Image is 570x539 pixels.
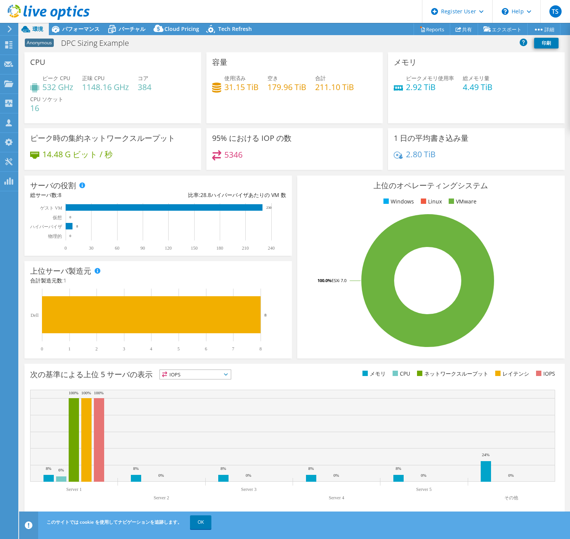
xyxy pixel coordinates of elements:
[82,74,105,82] span: 正味 CPU
[264,313,267,317] text: 8
[315,83,354,91] h4: 211.10 TiB
[177,346,180,352] text: 5
[463,74,489,82] span: 総メモリ量
[493,370,529,378] li: レイテンシ
[30,181,76,190] h3: サーバの役割
[191,245,198,251] text: 150
[205,346,207,352] text: 6
[190,515,211,529] a: OK
[482,452,489,457] text: 24%
[329,495,344,500] text: Server 4
[32,25,43,32] span: 環境
[30,276,286,285] h4: 合計製造元数:
[406,83,454,91] h4: 2.92 TiB
[89,245,93,251] text: 30
[508,473,514,478] text: 0%
[421,473,427,478] text: 0%
[463,83,493,91] h4: 4.49 TiB
[212,134,291,142] h3: 95% における IOP の数
[266,206,272,210] text: 230
[259,346,262,352] text: 8
[58,39,141,47] h1: DPC Sizing Example
[224,74,246,82] span: 使用済み
[64,245,67,251] text: 0
[69,391,79,395] text: 100%
[549,5,562,18] span: TS
[154,495,169,500] text: Server 2
[25,39,54,47] span: Anonymous
[69,215,71,219] text: 0
[419,197,442,206] li: Linux
[267,74,278,82] span: 空き
[396,466,401,471] text: 8%
[42,74,70,82] span: ピーク CPU
[115,245,119,251] text: 60
[42,150,113,158] h4: 14.48 G ビット / 秒
[40,205,63,211] text: ゲスト VM
[200,191,211,198] span: 28.8
[82,83,129,91] h4: 1148.16 GHz
[218,25,252,32] span: Tech Refresh
[303,181,559,190] h3: 上位のオペレーティングシステム
[30,58,45,66] h3: CPU
[241,487,256,492] text: Server 3
[504,495,518,500] text: その他
[232,346,234,352] text: 7
[416,487,432,492] text: Server 5
[394,134,469,142] h3: 1 日の平均書き込み量
[119,25,145,32] span: バーチャル
[138,83,151,91] h4: 384
[30,95,63,103] span: CPU ソケット
[30,134,175,142] h3: ピーク時の集約ネットワークスループット
[76,224,78,228] text: 8
[534,38,559,48] a: 印刷
[68,346,71,352] text: 1
[62,25,100,32] span: パフォーマンス
[58,191,61,198] span: 8
[394,58,417,66] h3: メモリ
[58,468,64,472] text: 6%
[69,234,71,238] text: 0
[242,245,249,251] text: 210
[47,519,182,525] span: このサイトでは cookie を使用してナビゲーションを追跡します。
[31,313,39,318] text: Dell
[406,150,436,158] h4: 2.80 TiB
[415,370,488,378] li: ネットワークスループット
[534,370,555,378] li: IOPS
[30,191,158,199] div: 総サーバ数:
[315,74,326,82] span: 合計
[66,487,82,492] text: Server 1
[361,370,386,378] li: メモリ
[450,23,478,35] a: 共有
[95,346,98,352] text: 2
[268,245,275,251] text: 240
[216,245,223,251] text: 180
[164,25,199,32] span: Cloud Pricing
[267,83,306,91] h4: 179.96 TiB
[94,391,104,395] text: 100%
[478,23,528,35] a: エクスポート
[246,473,251,478] text: 0%
[212,58,227,66] h3: 容量
[224,150,243,159] h4: 5346
[502,8,509,15] svg: \n
[30,224,62,229] text: ハイパーバイザ
[30,104,63,112] h4: 16
[41,346,43,352] text: 0
[165,245,172,251] text: 120
[150,346,152,352] text: 4
[332,278,346,283] tspan: ESXi 7.0
[224,83,259,91] h4: 31.15 TiB
[160,370,231,379] span: IOPS
[527,23,560,35] a: 詳細
[391,370,410,378] li: CPU
[382,197,414,206] li: Windows
[42,83,73,91] h4: 532 GHz
[447,197,477,206] li: VMware
[81,391,91,395] text: 100%
[123,346,125,352] text: 3
[308,466,314,471] text: 8%
[158,191,286,199] div: 比率: ハイパーバイザあたりの VM 数
[414,23,450,35] a: Reports
[30,267,91,275] h3: 上位サーバ製造元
